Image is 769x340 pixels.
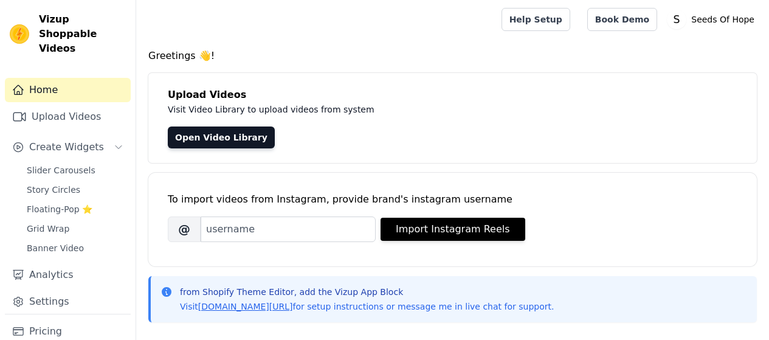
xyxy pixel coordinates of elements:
[27,184,80,196] span: Story Circles
[168,217,201,242] span: @
[168,127,275,148] a: Open Video Library
[502,8,570,31] a: Help Setup
[180,286,554,298] p: from Shopify Theme Editor, add the Vizup App Block
[19,162,131,179] a: Slider Carousels
[686,9,759,30] p: Seeds Of Hope
[19,240,131,257] a: Banner Video
[198,302,293,311] a: [DOMAIN_NAME][URL]
[27,203,92,215] span: Floating-Pop ⭐
[19,201,131,218] a: Floating-Pop ⭐
[180,300,554,313] p: Visit for setup instructions or message me in live chat for support.
[168,102,712,117] p: Visit Video Library to upload videos from system
[27,164,95,176] span: Slider Carousels
[168,192,737,207] div: To import videos from Instagram, provide brand's instagram username
[39,12,126,56] span: Vizup Shoppable Videos
[201,217,376,242] input: username
[5,263,131,287] a: Analytics
[19,181,131,198] a: Story Circles
[19,220,131,237] a: Grid Wrap
[148,49,757,63] h4: Greetings 👋!
[168,88,737,102] h4: Upload Videos
[29,140,104,154] span: Create Widgets
[674,13,680,26] text: S
[5,105,131,129] a: Upload Videos
[5,290,131,314] a: Settings
[381,218,525,241] button: Import Instagram Reels
[667,9,759,30] button: S Seeds Of Hope
[5,135,131,159] button: Create Widgets
[27,242,84,254] span: Banner Video
[27,223,69,235] span: Grid Wrap
[5,78,131,102] a: Home
[10,24,29,44] img: Vizup
[587,8,657,31] a: Book Demo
